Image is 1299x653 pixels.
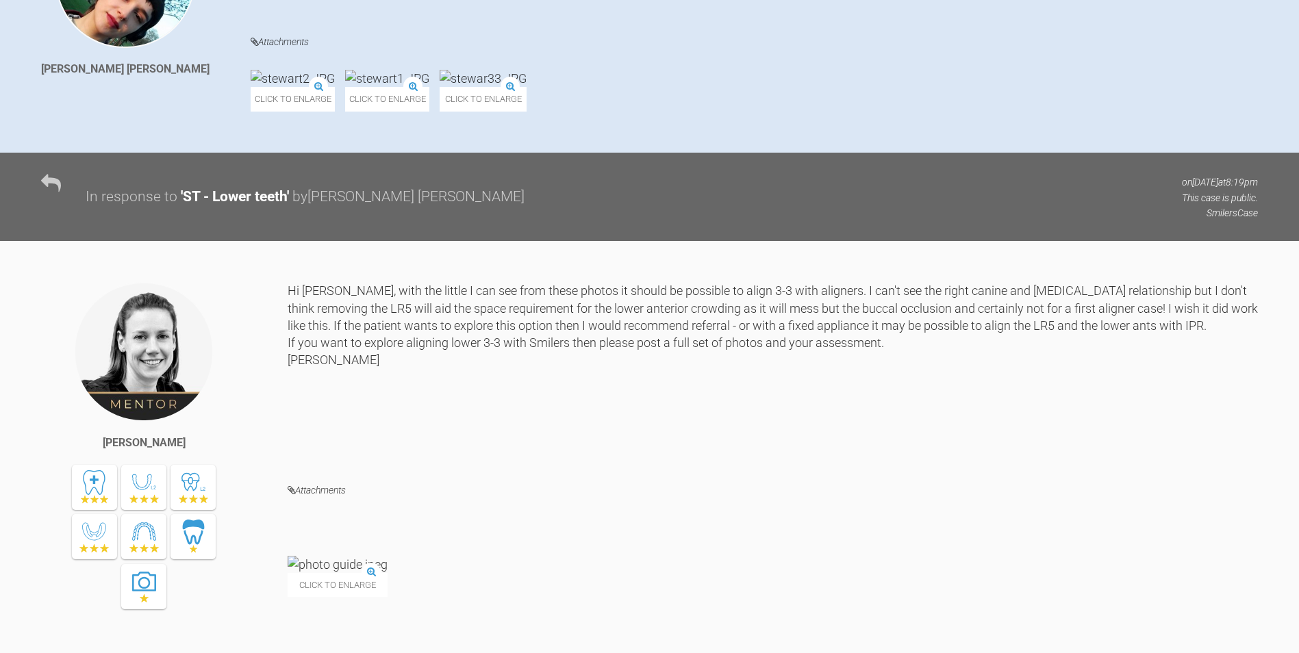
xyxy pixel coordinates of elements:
[1182,175,1258,190] p: on [DATE] at 8:19pm
[251,70,335,87] img: stewart2.JPG
[86,185,177,209] div: In response to
[74,282,214,422] img: Kelly Toft
[288,282,1258,461] div: Hi [PERSON_NAME], with the little I can see from these photos it should be possible to align 3-3 ...
[288,482,1258,499] h4: Attachments
[251,34,1258,51] h4: Attachments
[1182,190,1258,205] p: This case is public.
[292,185,525,209] div: by [PERSON_NAME] [PERSON_NAME]
[288,556,388,573] img: photo guide.jpeg
[1182,205,1258,220] p: Smilers Case
[181,185,289,209] div: ' ST - Lower teeth '
[251,87,335,111] span: Click to enlarge
[440,70,527,87] img: stewar33.JPG
[440,87,527,111] span: Click to enlarge
[103,434,186,452] div: [PERSON_NAME]
[41,60,210,78] div: [PERSON_NAME] [PERSON_NAME]
[288,573,388,597] span: Click to enlarge
[345,70,429,87] img: stewart1.JPG
[345,87,429,111] span: Click to enlarge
